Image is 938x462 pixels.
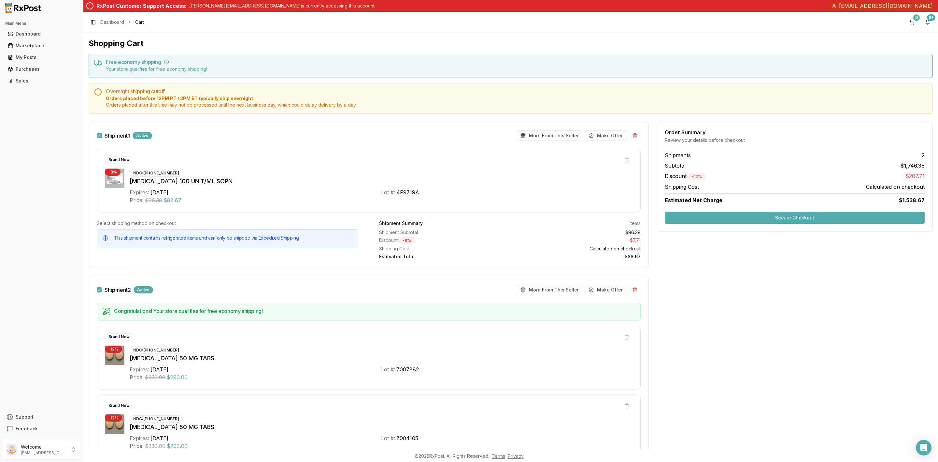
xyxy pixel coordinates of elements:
span: Make Offer [597,132,623,139]
img: Lantus SoloStar 100 UNIT/ML SOPN [105,169,124,188]
button: Sales [3,76,80,86]
a: Privacy [508,453,524,459]
div: NDC: [PHONE_NUMBER] [130,170,183,177]
h5: Free economy shipping [106,59,927,65]
div: Z007882 [396,365,419,373]
span: Shipping Cost [665,183,699,191]
span: $1,538.67 [899,196,925,204]
h5: Congratulations! Your store qualifies for free economy shipping! [114,308,635,314]
div: NDC: [PHONE_NUMBER] [130,347,183,354]
div: My Posts [8,54,75,61]
div: [DATE] [150,188,168,196]
div: [MEDICAL_DATA] 50 MG TABS [130,423,632,432]
div: Calculated on checkout [513,246,641,252]
button: 9+ [922,17,933,27]
div: 9+ [927,14,935,21]
p: [EMAIL_ADDRESS][DOMAIN_NAME] [21,450,66,455]
div: - 12 % [105,346,122,353]
div: Sales [8,78,75,84]
span: Cart [135,19,144,25]
span: 2 [922,151,925,159]
span: $96.38 [145,196,162,204]
div: Shipment Subtotal [379,229,507,236]
img: Januvia 50 MG TABS [105,346,124,365]
span: Orders placed after this time may not be processed until the next business day, which could delay... [106,102,927,108]
img: User avatar [7,444,17,455]
span: Shipments [665,151,691,159]
span: [EMAIL_ADDRESS][DOMAIN_NAME] [839,2,933,10]
button: Make Offer [585,285,626,295]
h5: Overnight shipping cutoff [106,89,927,94]
div: Purchases [8,66,75,72]
div: 1 items [628,220,641,227]
h5: This shipment contains refrigerated items and can only be shipped via Expedited Shipping. [114,235,353,241]
button: Support [3,411,80,423]
span: $330.00 [145,442,165,450]
span: Discount [665,173,705,179]
a: My Posts [5,52,78,63]
a: Purchases [5,63,78,75]
div: [DATE] [150,365,168,373]
div: Expires: [130,188,149,196]
div: Expires: [130,365,149,373]
div: Active [134,286,153,293]
span: $290.00 [167,442,188,450]
p: Welcome [21,444,66,450]
span: Subtotal [665,162,686,170]
div: [MEDICAL_DATA] 100 UNIT/ML SOPN [130,177,632,186]
div: Marketplace [8,42,75,49]
div: Shipping Cost [379,246,507,252]
span: Orders placed before 12PM PT / 3PM ET typically ship overnight. [106,95,927,102]
label: Shipment 2 [105,287,131,292]
a: Terms [492,453,505,459]
span: $1,746.38 [901,162,925,170]
span: $290.00 [167,373,188,381]
div: Estimated Total [379,253,507,260]
h1: Shopping Cart [89,38,933,49]
label: Shipment 1 [105,133,130,138]
span: Calculated on checkout [866,183,925,191]
div: - 8 % [399,237,415,244]
div: Active [133,132,152,139]
div: - $7.71 [513,237,641,244]
a: Marketplace [5,40,78,52]
div: - 12 % [688,173,705,180]
div: Discount [379,237,507,244]
span: Estimated Net Charge [665,197,722,203]
button: 6 [907,17,917,27]
div: Z004105 [396,434,418,442]
a: Sales [5,75,78,87]
button: Secure Checkout [665,212,925,224]
div: Shipment Summary [379,220,423,227]
div: Review your details before checkout [665,137,925,143]
div: Price: [130,442,144,450]
button: Marketplace [3,40,80,51]
div: RxPost Customer Support Access: [96,2,187,10]
div: 6 [913,14,920,21]
img: RxPost Logo [3,3,44,13]
div: NDC: [PHONE_NUMBER] [130,415,183,423]
button: More From This Seller [517,130,582,141]
div: Brand New [105,333,133,340]
button: My Posts [3,52,80,63]
div: Open Intercom Messenger [916,440,931,455]
a: Dashboard [5,28,78,40]
button: Purchases [3,64,80,74]
button: More From This Seller [517,285,582,295]
div: Select shipping method on checkout [97,220,358,227]
div: 4F9719A [396,188,419,196]
div: - 12 % [105,414,122,422]
div: Lot #: [381,434,395,442]
div: - 8 % [105,169,121,176]
div: Dashboard [8,31,75,37]
div: Order Summary [665,130,925,135]
button: Feedback [3,423,80,435]
div: Your store qualifies for free economy shipping! [106,66,927,72]
div: Lot #: [381,188,395,196]
span: $88.67 [163,196,181,204]
nav: breadcrumb [100,19,144,25]
div: [DATE] [150,434,168,442]
a: Dashboard [100,19,124,25]
button: Make Offer [585,130,626,141]
div: Expires: [130,434,149,442]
